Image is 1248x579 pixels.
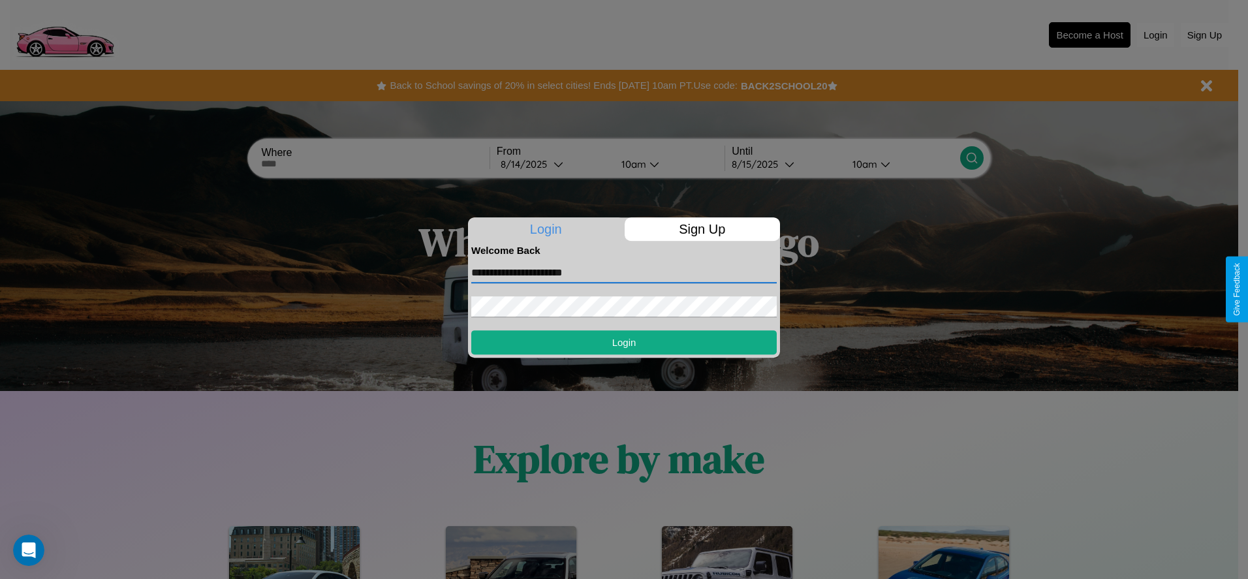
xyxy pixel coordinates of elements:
[471,245,777,256] h4: Welcome Back
[1232,263,1241,316] div: Give Feedback
[13,535,44,566] iframe: Intercom live chat
[468,217,624,241] p: Login
[625,217,781,241] p: Sign Up
[471,330,777,354] button: Login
